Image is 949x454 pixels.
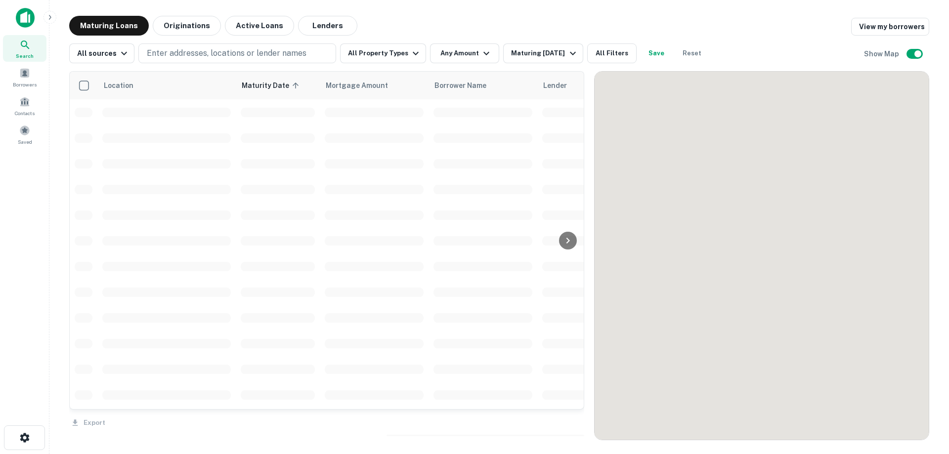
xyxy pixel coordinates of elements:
button: All sources [69,43,134,63]
button: Reset [676,43,708,63]
span: Contacts [15,109,35,117]
button: All Property Types [340,43,426,63]
p: Enter addresses, locations or lender names [147,47,306,59]
span: Location [103,80,133,91]
button: All Filters [587,43,637,63]
th: Maturity Date [236,72,320,99]
h6: Show Map [864,48,901,59]
th: Location [97,72,236,99]
th: Borrower Name [429,72,537,99]
a: Contacts [3,92,46,119]
span: Saved [18,138,32,146]
a: Saved [3,121,46,148]
button: Save your search to get updates of matches that match your search criteria. [641,43,672,63]
button: Enter addresses, locations or lender names [138,43,336,63]
a: Borrowers [3,64,46,90]
span: Borrower Name [434,80,486,91]
button: Any Amount [430,43,499,63]
span: Mortgage Amount [326,80,401,91]
a: Search [3,35,46,62]
span: Maturity Date [242,80,302,91]
span: Borrowers [13,81,37,88]
th: Mortgage Amount [320,72,429,99]
iframe: Chat Widget [900,375,949,422]
button: Lenders [298,16,357,36]
div: 0 0 [595,72,929,440]
div: Maturing [DATE] [511,47,578,59]
div: All sources [77,47,130,59]
button: Originations [153,16,221,36]
img: capitalize-icon.png [16,8,35,28]
th: Lender [537,72,695,99]
span: Search [16,52,34,60]
button: Maturing Loans [69,16,149,36]
a: View my borrowers [851,18,929,36]
button: Maturing [DATE] [503,43,583,63]
button: Active Loans [225,16,294,36]
span: Lender [543,80,567,91]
